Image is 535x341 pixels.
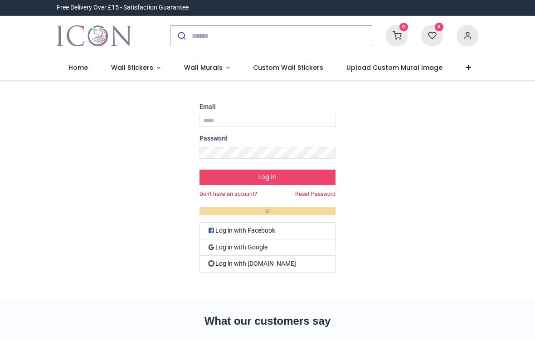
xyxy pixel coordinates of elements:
[170,26,192,46] button: Submit
[57,23,131,49] a: Logo of Icon Wall Stickers
[184,63,223,72] span: Wall Murals
[57,313,478,329] h2: What our customers say
[295,190,336,198] a: Reset Password
[199,190,257,198] a: Don't have an account?
[253,63,323,72] span: Custom Wall Stickers
[199,207,336,215] em: - or -
[399,23,408,31] sup: 0
[421,32,443,39] a: 0
[99,56,172,80] a: Wall Stickers
[199,222,336,239] a: Log in with Facebook
[346,63,443,72] span: Upload Custom Mural Image
[111,63,153,72] span: Wall Stickers
[199,256,336,273] a: Log in with [DOMAIN_NAME]
[199,102,216,112] label: Email
[199,170,336,185] button: Log in
[199,134,228,143] label: Password
[435,23,443,31] sup: 0
[57,3,189,12] div: Free Delivery Over £15 - Satisfaction Guarantee
[386,32,408,39] a: 0
[288,3,478,12] iframe: Customer reviews powered by Trustpilot
[68,63,88,72] span: Home
[57,23,131,49] img: Icon Wall Stickers
[199,239,336,256] a: Log in with Google
[172,56,242,80] a: Wall Murals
